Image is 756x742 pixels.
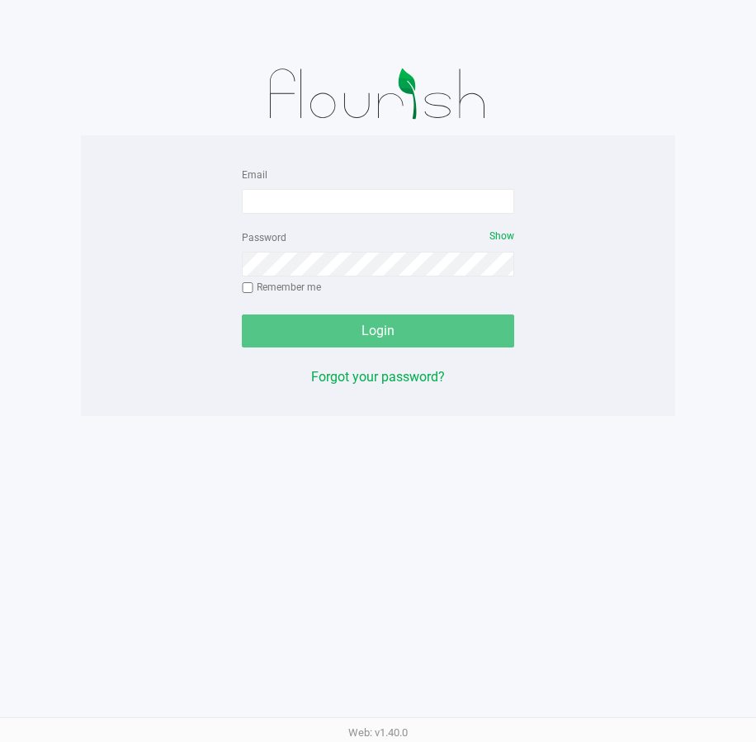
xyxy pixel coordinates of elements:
[242,168,267,182] label: Email
[311,367,445,387] button: Forgot your password?
[242,280,321,295] label: Remember me
[348,726,408,739] span: Web: v1.40.0
[489,230,514,242] span: Show
[242,282,253,294] input: Remember me
[242,230,286,245] label: Password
